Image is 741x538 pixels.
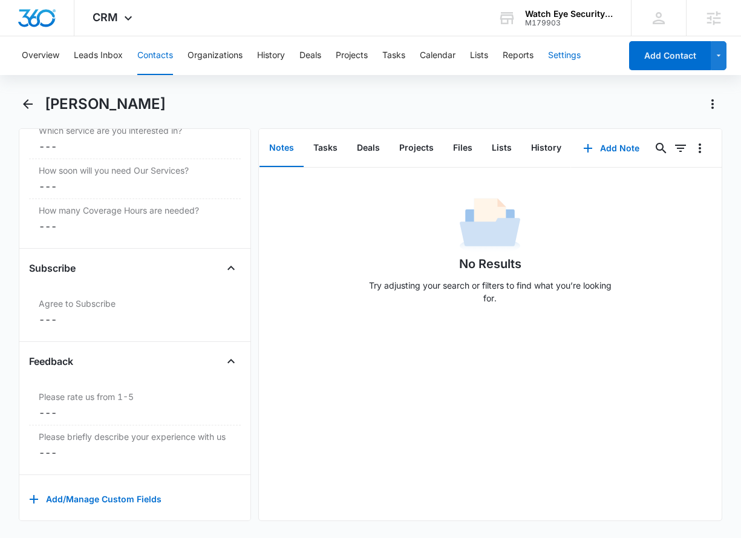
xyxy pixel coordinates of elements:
[74,36,123,75] button: Leads Inbox
[525,9,613,19] div: account name
[671,139,690,158] button: Filters
[29,425,241,465] div: Please briefly describe your experience with us---
[257,36,285,75] button: History
[525,19,613,27] div: account id
[304,130,347,167] button: Tasks
[420,36,455,75] button: Calendar
[19,94,38,114] button: Back
[651,139,671,158] button: Search...
[347,130,390,167] button: Deals
[188,36,243,75] button: Organizations
[29,485,162,514] button: Add/Manage Custom Fields
[137,36,173,75] button: Contacts
[443,130,482,167] button: Files
[503,36,534,75] button: Reports
[221,352,241,371] button: Close
[39,139,231,154] dd: ---
[703,94,722,114] button: Actions
[39,204,231,217] label: How many Coverage Hours are needed?
[521,130,571,167] button: History
[39,445,231,460] dd: ---
[29,159,241,199] div: How soon will you need Our Services?---
[39,179,231,194] dd: ---
[39,219,231,234] dd: ---
[482,130,521,167] button: Lists
[39,164,231,177] label: How soon will you need Our Services?
[29,292,241,332] div: Agree to Subscribe---
[39,297,231,310] label: Agree to Subscribe
[390,130,443,167] button: Projects
[299,36,321,75] button: Deals
[39,405,231,420] dd: ---
[363,279,617,304] p: Try adjusting your search or filters to find what you’re looking for.
[39,124,231,137] label: Which service are you interested in?
[629,41,711,70] button: Add Contact
[221,258,241,278] button: Close
[460,194,520,255] img: No Data
[22,36,59,75] button: Overview
[39,312,231,327] dd: ---
[459,255,521,273] h1: No Results
[29,199,241,238] div: How many Coverage Hours are needed?---
[260,130,304,167] button: Notes
[39,390,231,403] label: Please rate us from 1-5
[29,498,162,508] a: Add/Manage Custom Fields
[39,430,231,443] label: Please briefly describe your experience with us
[29,261,76,275] h4: Subscribe
[29,119,241,159] div: Which service are you interested in?---
[336,36,368,75] button: Projects
[690,139,710,158] button: Overflow Menu
[29,385,241,425] div: Please rate us from 1-5---
[45,95,166,113] h1: [PERSON_NAME]
[382,36,405,75] button: Tasks
[29,354,73,369] h4: Feedback
[470,36,488,75] button: Lists
[93,11,118,24] span: CRM
[571,134,651,163] button: Add Note
[548,36,581,75] button: Settings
